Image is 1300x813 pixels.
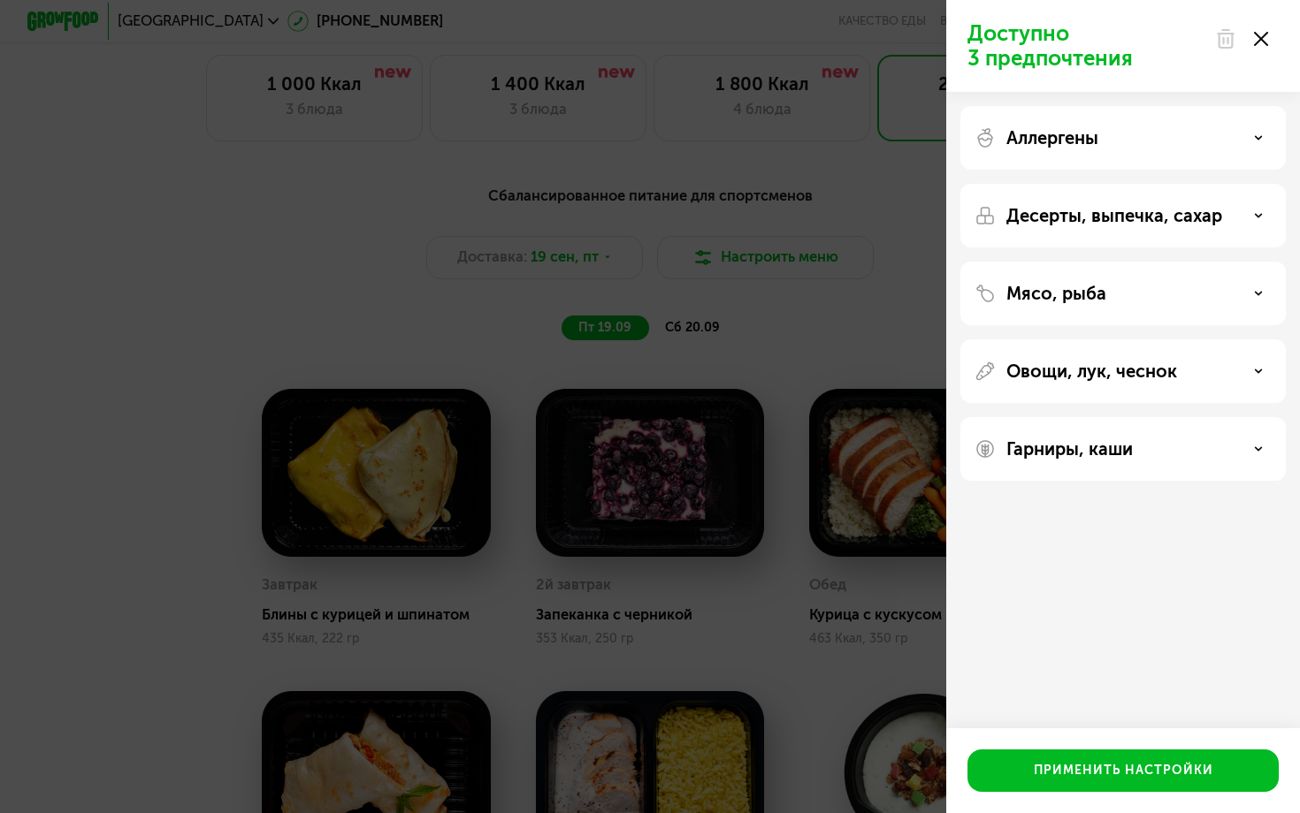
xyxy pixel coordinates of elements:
div: Применить настройки [1034,762,1213,779]
p: Десерты, выпечка, сахар [1006,205,1222,226]
p: Овощи, лук, чеснок [1006,361,1177,382]
p: Доступно 3 предпочтения [967,21,1204,71]
p: Аллергены [1006,127,1098,148]
button: Применить настройки [967,749,1279,792]
p: Мясо, рыба [1006,283,1106,304]
p: Гарниры, каши [1006,438,1133,460]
